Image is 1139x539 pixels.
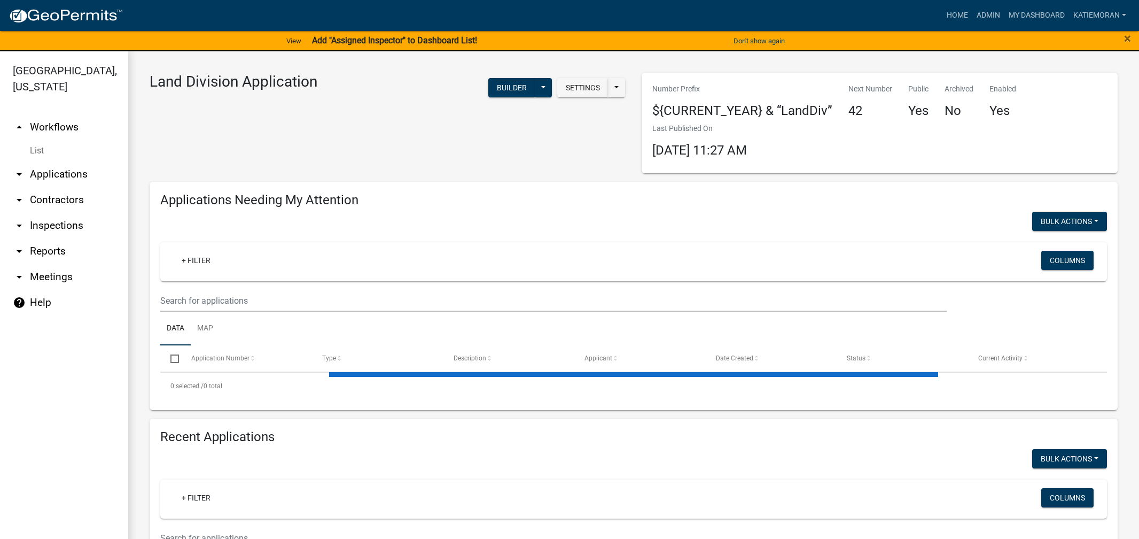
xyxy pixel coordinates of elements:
[443,345,574,371] datatable-header-cell: Description
[729,32,789,50] button: Don't show again
[1041,251,1094,270] button: Columns
[989,103,1016,119] h4: Yes
[488,78,535,97] button: Builder
[13,296,26,309] i: help
[652,103,832,119] h4: ${CURRENT_YEAR} & “LandDiv”
[13,219,26,232] i: arrow_drop_down
[908,83,929,95] p: Public
[978,355,1023,362] span: Current Activity
[13,168,26,181] i: arrow_drop_down
[837,345,968,371] datatable-header-cell: Status
[1124,31,1131,46] span: ×
[150,73,317,91] h3: Land Division Application
[160,373,1107,399] div: 0 total
[652,123,747,134] p: Last Published On
[312,35,477,45] strong: Add "Assigned Inspector" to Dashboard List!
[584,355,612,362] span: Applicant
[705,345,837,371] datatable-header-cell: Date Created
[1032,449,1107,468] button: Bulk Actions
[989,83,1016,95] p: Enabled
[13,121,26,134] i: arrow_drop_up
[191,312,220,346] a: Map
[160,312,191,346] a: Data
[942,5,972,26] a: Home
[1004,5,1069,26] a: My Dashboard
[652,143,747,158] span: [DATE] 11:27 AM
[312,345,443,371] datatable-header-cell: Type
[181,345,312,371] datatable-header-cell: Application Number
[945,103,973,119] h4: No
[1069,5,1130,26] a: KatieMoran
[454,355,486,362] span: Description
[282,32,306,50] a: View
[848,103,892,119] h4: 42
[968,345,1099,371] datatable-header-cell: Current Activity
[908,103,929,119] h4: Yes
[160,290,947,312] input: Search for applications
[1041,488,1094,507] button: Columns
[160,192,1107,208] h4: Applications Needing My Attention
[716,355,753,362] span: Date Created
[1124,32,1131,45] button: Close
[173,488,219,507] a: + Filter
[652,83,832,95] p: Number Prefix
[191,355,249,362] span: Application Number
[322,355,336,362] span: Type
[160,345,181,371] datatable-header-cell: Select
[173,251,219,270] a: + Filter
[574,345,706,371] datatable-header-cell: Applicant
[972,5,1004,26] a: Admin
[13,271,26,283] i: arrow_drop_down
[1032,212,1107,231] button: Bulk Actions
[848,83,892,95] p: Next Number
[160,429,1107,445] h4: Recent Applications
[13,245,26,258] i: arrow_drop_down
[847,355,865,362] span: Status
[170,382,204,390] span: 0 selected /
[557,78,608,97] button: Settings
[945,83,973,95] p: Archived
[13,194,26,206] i: arrow_drop_down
